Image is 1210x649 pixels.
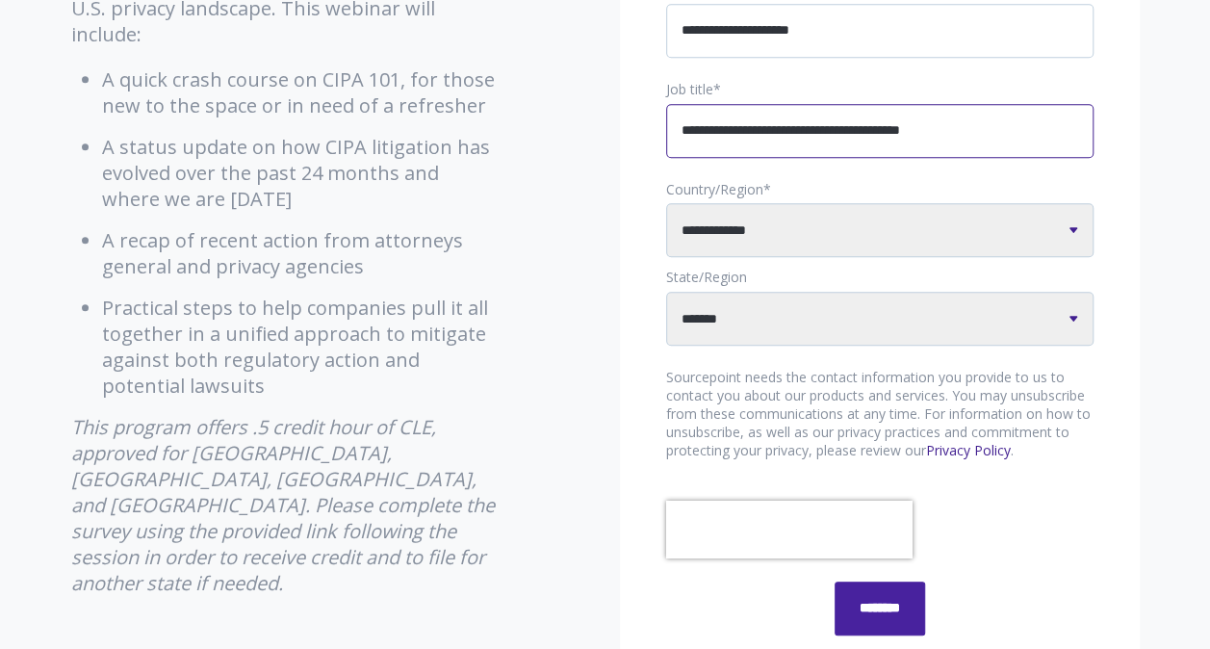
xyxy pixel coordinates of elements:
span: Job title [666,80,713,98]
p: Sourcepoint needs the contact information you provide to us to contact you about our products and... [666,369,1094,460]
span: State/Region [666,268,747,286]
li: A quick crash course on CIPA 101, for those new to the space or in need of a refresher [102,66,500,118]
a: Privacy Policy [926,441,1011,459]
em: This program offers .5 credit hour of CLE, approved for [GEOGRAPHIC_DATA], [GEOGRAPHIC_DATA], [GE... [71,414,495,596]
li: A status update on how CIPA litigation has evolved over the past 24 months and where we are [DATE] [102,134,500,212]
li: A recap of recent action from attorneys general and privacy agencies [102,227,500,279]
iframe: reCAPTCHA [666,501,913,558]
span: Country/Region [666,180,763,198]
li: Practical steps to help companies pull it all together in a unified approach to mitigate against ... [102,295,500,399]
